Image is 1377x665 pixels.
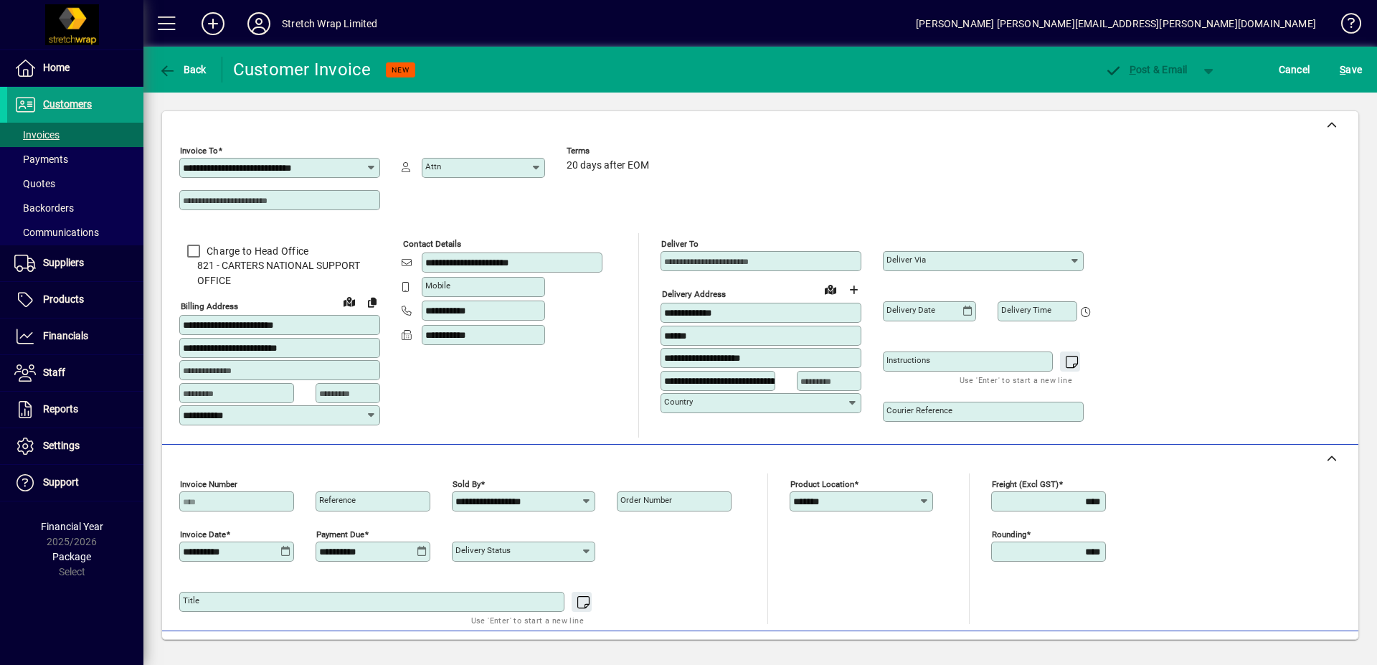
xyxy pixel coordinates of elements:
a: Knowledge Base [1330,3,1359,49]
a: Payments [7,147,143,171]
span: Products [43,293,84,305]
mat-label: Invoice number [180,478,237,489]
button: Save [1336,57,1366,82]
a: Quotes [7,171,143,196]
span: Customers [43,98,92,110]
mat-label: Rounding [992,529,1026,539]
app-page-header-button: Back [143,57,222,82]
span: Financial Year [41,521,103,532]
button: Copy to Delivery address [361,291,384,313]
mat-label: Invoice To [180,146,218,156]
span: S [1340,64,1345,75]
button: Post & Email [1097,57,1195,82]
span: Settings [43,440,80,451]
mat-label: Courier Reference [886,405,952,415]
mat-label: Payment due [316,529,364,539]
button: Back [155,57,210,82]
div: Stretch Wrap Limited [282,12,378,35]
span: Support [43,476,79,488]
button: Profile [236,11,282,37]
mat-label: Deliver via [886,255,926,265]
mat-label: Delivery time [1001,305,1051,315]
span: Payments [14,154,68,165]
span: P [1130,64,1136,75]
mat-label: Freight (excl GST) [992,478,1059,489]
mat-label: Order number [620,495,672,505]
span: ave [1340,58,1362,81]
span: Package [52,551,91,562]
a: Financials [7,319,143,354]
span: ost & Email [1104,64,1188,75]
span: 20 days after EOM [567,160,649,171]
div: [PERSON_NAME] [PERSON_NAME][EMAIL_ADDRESS][PERSON_NAME][DOMAIN_NAME] [916,12,1316,35]
span: Invoices [14,129,60,141]
mat-label: Invoice date [180,529,226,539]
span: Home [43,62,70,73]
mat-label: Title [183,595,199,605]
a: Reports [7,392,143,428]
mat-label: Mobile [425,280,450,291]
span: Terms [567,146,653,156]
button: Product History [860,638,945,664]
span: Cancel [1279,58,1310,81]
a: Settings [7,428,143,464]
mat-label: Country [664,397,693,407]
a: Suppliers [7,245,143,281]
span: Suppliers [43,257,84,268]
a: View on map [819,278,842,301]
span: Back [158,64,207,75]
span: Communications [14,227,99,238]
button: Choose address [842,278,865,301]
mat-label: Delivery date [886,305,935,315]
span: Staff [43,367,65,378]
a: Home [7,50,143,86]
mat-label: Product location [790,478,854,489]
button: Cancel [1275,57,1314,82]
button: Product [1254,638,1326,664]
span: 821 - CARTERS NATIONAL SUPPORT OFFICE [179,258,380,288]
mat-hint: Use 'Enter' to start a new line [471,612,584,628]
a: View on map [338,290,361,313]
mat-hint: Use 'Enter' to start a new line [960,372,1072,388]
mat-label: Sold by [453,478,481,489]
a: Support [7,465,143,501]
a: Staff [7,355,143,391]
mat-label: Instructions [886,355,930,365]
mat-label: Reference [319,495,356,505]
span: Financials [43,330,88,341]
button: Add [190,11,236,37]
mat-label: Deliver To [661,239,699,249]
label: Charge to Head Office [204,244,308,258]
a: Products [7,282,143,318]
a: Backorders [7,196,143,220]
mat-label: Delivery status [455,545,511,555]
div: Customer Invoice [233,58,372,81]
span: Quotes [14,178,55,189]
span: Backorders [14,202,74,214]
mat-label: Attn [425,161,441,171]
span: Reports [43,403,78,415]
span: NEW [392,65,410,75]
a: Communications [7,220,143,245]
a: Invoices [7,123,143,147]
